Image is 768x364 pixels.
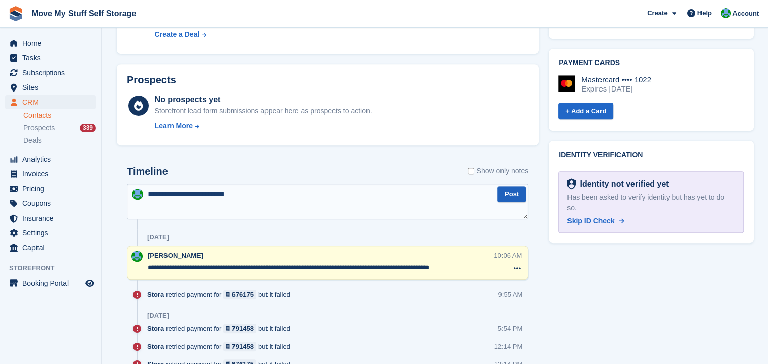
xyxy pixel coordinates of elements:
span: Invoices [22,167,83,181]
span: Deals [23,136,42,145]
h2: Timeline [127,166,168,177]
img: Dan [132,189,143,200]
a: menu [5,167,96,181]
div: 791458 [232,324,254,333]
span: Prospects [23,123,55,133]
span: Skip ID Check [567,217,614,225]
h2: Identity verification [559,151,744,159]
span: Home [22,36,83,50]
a: 791458 [223,342,256,351]
a: Skip ID Check [567,216,624,226]
span: Booking Portal [22,276,83,290]
span: Sites [22,80,83,95]
input: Show only notes [468,166,474,176]
span: Coupons [22,196,83,210]
div: 339 [80,124,96,132]
a: menu [5,95,96,109]
a: menu [5,36,96,50]
a: Move My Stuff Self Storage [27,5,140,22]
div: Identity not verified yet [576,178,669,190]
h2: Payment cards [559,59,744,67]
div: [DATE] [147,312,169,320]
a: 676175 [223,290,256,299]
div: 12:14 PM [494,342,523,351]
span: CRM [22,95,83,109]
img: Dan [721,8,731,18]
a: menu [5,196,96,210]
a: Deals [23,135,96,146]
div: 5:54 PM [498,324,522,333]
span: Tasks [22,51,83,65]
span: Create [647,8,667,18]
a: menu [5,240,96,255]
a: menu [5,80,96,95]
a: menu [5,181,96,196]
a: menu [5,66,96,80]
a: Create a Deal [155,29,368,40]
a: menu [5,51,96,65]
div: 676175 [232,290,254,299]
button: Post [497,186,526,203]
span: Stora [147,324,164,333]
div: Create a Deal [155,29,200,40]
a: menu [5,152,96,166]
span: Account [732,9,759,19]
span: Insurance [22,211,83,225]
img: Dan [131,251,143,262]
img: stora-icon-8386f47178a22dfd0bd8f6a31ec36ba5ce8667c1dd55bd0f319d3a0aa187defe.svg [8,6,23,21]
img: Mastercard Logo [558,75,575,92]
span: Settings [22,226,83,240]
a: + Add a Card [558,103,613,119]
a: Preview store [84,277,96,289]
div: Learn More [155,120,193,131]
div: No prospects yet [155,94,372,106]
span: Stora [147,342,164,351]
a: menu [5,211,96,225]
a: menu [5,276,96,290]
a: Prospects 339 [23,123,96,133]
label: Show only notes [468,166,528,176]
a: 791458 [223,324,256,333]
span: Capital [22,240,83,255]
span: Help [697,8,712,18]
span: Analytics [22,152,83,166]
a: Learn More [155,120,372,131]
div: 791458 [232,342,254,351]
span: Subscriptions [22,66,83,80]
div: Has been asked to verify identity but has yet to do so. [567,192,735,214]
a: menu [5,226,96,240]
span: Stora [147,290,164,299]
h2: Prospects [127,74,176,86]
div: retried payment for but it failed [147,342,295,351]
div: [DATE] [147,233,169,241]
div: Expires [DATE] [581,84,651,94]
span: Pricing [22,181,83,196]
div: Mastercard •••• 1022 [581,75,651,84]
span: Storefront [9,263,101,274]
div: retried payment for but it failed [147,290,295,299]
div: Storefront lead form submissions appear here as prospects to action. [155,106,372,116]
a: Contacts [23,111,96,120]
img: Identity Verification Ready [567,178,576,190]
div: retried payment for but it failed [147,324,295,333]
div: 10:06 AM [494,251,522,260]
div: 9:55 AM [498,290,522,299]
span: [PERSON_NAME] [148,252,203,259]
